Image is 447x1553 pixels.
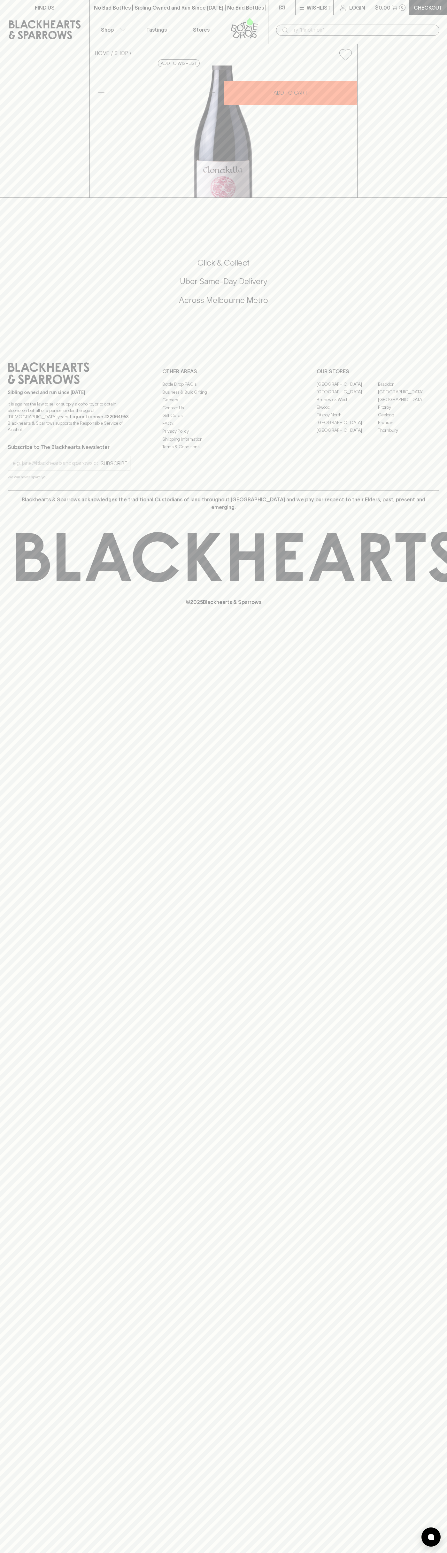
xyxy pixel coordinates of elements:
[378,403,439,411] a: Fitzroy
[8,443,130,451] p: Subscribe to The Blackhearts Newsletter
[146,26,167,34] p: Tastings
[317,396,378,403] a: Brunswick West
[428,1534,434,1540] img: bubble-icon
[317,380,378,388] a: [GEOGRAPHIC_DATA]
[35,4,55,12] p: FIND US
[162,396,285,404] a: Careers
[95,50,110,56] a: HOME
[8,276,439,287] h5: Uber Same-Day Delivery
[8,232,439,339] div: Call to action block
[317,411,378,419] a: Fitzroy North
[317,426,378,434] a: [GEOGRAPHIC_DATA]
[401,6,404,9] p: 0
[114,50,128,56] a: SHOP
[378,411,439,419] a: Geelong
[162,367,285,375] p: OTHER AREAS
[101,460,127,467] p: SUBSCRIBE
[179,15,224,44] a: Stores
[162,388,285,396] a: Business & Bulk Gifting
[158,59,200,67] button: Add to wishlist
[13,458,98,468] input: e.g. jane@blackheartsandsparrows.com.au
[317,419,378,426] a: [GEOGRAPHIC_DATA]
[90,15,135,44] button: Shop
[12,496,435,511] p: Blackhearts & Sparrows acknowledges the traditional Custodians of land throughout [GEOGRAPHIC_DAT...
[337,47,354,63] button: Add to wishlist
[224,81,357,105] button: ADD TO CART
[8,401,130,433] p: It is against the law to sell or supply alcohol to, or to obtain alcohol on behalf of a person un...
[162,412,285,420] a: Gift Cards
[291,25,434,35] input: Try "Pinot noir"
[162,443,285,451] a: Terms & Conditions
[317,388,378,396] a: [GEOGRAPHIC_DATA]
[98,456,130,470] button: SUBSCRIBE
[375,4,390,12] p: $0.00
[378,388,439,396] a: [GEOGRAPHIC_DATA]
[274,89,308,97] p: ADD TO CART
[317,367,439,375] p: OUR STORES
[414,4,443,12] p: Checkout
[8,389,130,396] p: Sibling owned and run since [DATE]
[378,419,439,426] a: Prahran
[162,381,285,388] a: Bottle Drop FAQ's
[101,26,114,34] p: Shop
[162,428,285,435] a: Privacy Policy
[307,4,331,12] p: Wishlist
[378,380,439,388] a: Braddon
[8,474,130,480] p: We will never spam you
[317,403,378,411] a: Elwood
[90,66,357,197] img: 37221.png
[162,404,285,412] a: Contact Us
[378,396,439,403] a: [GEOGRAPHIC_DATA]
[8,295,439,305] h5: Across Melbourne Metro
[349,4,365,12] p: Login
[134,15,179,44] a: Tastings
[162,420,285,427] a: FAQ's
[70,414,129,419] strong: Liquor License #32064953
[162,435,285,443] a: Shipping Information
[193,26,210,34] p: Stores
[8,258,439,268] h5: Click & Collect
[378,426,439,434] a: Thornbury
